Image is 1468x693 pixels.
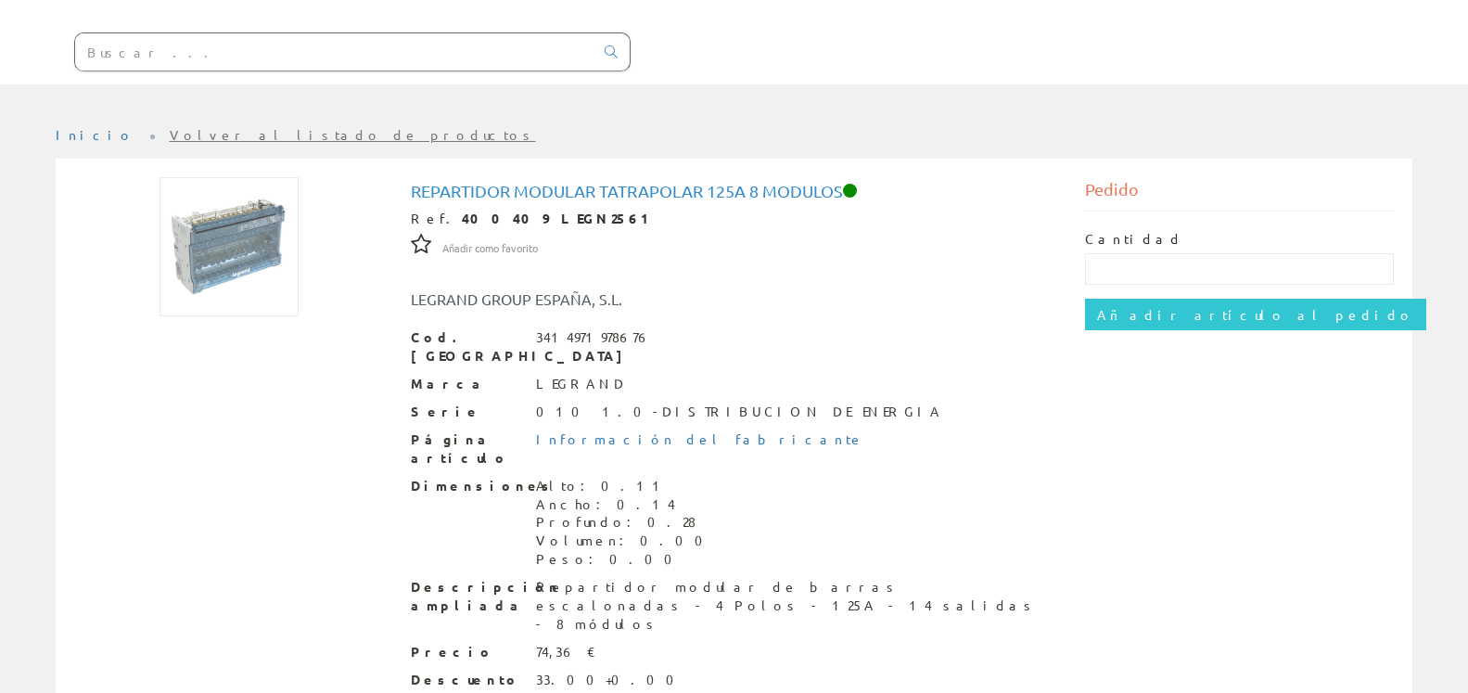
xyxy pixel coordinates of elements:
[411,403,522,421] span: Serie
[75,33,594,71] input: Buscar ...
[1085,230,1183,249] label: Cantidad
[411,477,522,495] span: Dimensiones
[160,177,299,316] img: Foto artículo Repartidor modular tatrapolar 125A 8 modulos (150x150)
[536,578,1057,634] div: Repartidor modular de barras escalonadas - 4 Polos - 125A - 14 salidas - 8 módulos
[411,430,522,468] span: Página artículo
[536,643,596,661] div: 74,36 €
[442,241,538,256] span: Añadir como favorito
[411,328,522,366] span: Cod. [GEOGRAPHIC_DATA]
[536,513,714,532] div: Profundo: 0.28
[536,328,651,347] div: 3414971978676
[56,126,134,143] a: Inicio
[536,430,864,447] a: Información del fabricante
[536,671,685,689] div: 33.00+0.00
[1085,177,1394,212] div: Pedido
[411,375,522,393] span: Marca
[170,126,536,143] a: Volver al listado de productos
[411,210,1057,228] div: Ref.
[411,671,522,689] span: Descuento
[536,375,627,393] div: LEGRAND
[411,643,522,661] span: Precio
[536,532,714,550] div: Volumen: 0.00
[442,238,538,255] a: Añadir como favorito
[411,182,1057,200] h1: Repartidor modular tatrapolar 125A 8 modulos
[536,403,943,421] div: 010 1.0-DISTRIBUCION DE ENERGIA
[397,289,790,310] div: LEGRAND GROUP ESPAÑA, S.L.
[1085,299,1426,330] input: Añadir artículo al pedido
[411,578,522,615] span: Descripción ampliada
[536,477,714,495] div: Alto: 0.11
[536,550,714,569] div: Peso: 0.00
[536,495,714,514] div: Ancho: 0.14
[462,210,657,226] strong: 400409 LEGN2561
